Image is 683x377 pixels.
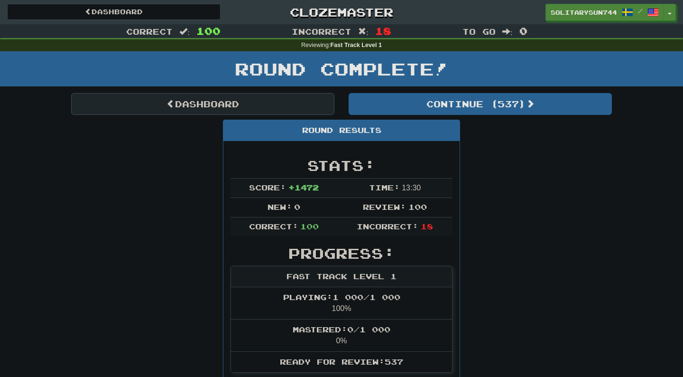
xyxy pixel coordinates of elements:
span: : [358,28,369,36]
span: New: [268,202,292,211]
span: 100 [300,222,319,231]
span: : [502,28,513,36]
span: 100 [408,202,427,211]
span: Playing: 1 000 / 1 000 [283,292,400,302]
span: 13 : 30 [402,184,421,192]
a: Clozemaster [235,4,448,20]
span: 0 [294,202,300,211]
span: 100 [196,25,221,37]
span: Ready for Review: 537 [280,357,403,366]
span: 18 [421,222,433,231]
span: Score: [249,183,286,192]
a: Dashboard [7,4,221,20]
span: Correct: [249,222,298,231]
span: Incorrect: [357,222,418,231]
li: 0% [231,319,452,352]
li: 100% [231,287,452,320]
span: Incorrect [292,27,351,36]
h1: Round Complete! [3,59,680,78]
span: / [638,8,643,14]
span: + 1472 [288,183,319,192]
span: Mastered: 0 / 1 000 [293,325,390,334]
span: SolitarySun744 [551,8,617,17]
span: To go [462,27,496,36]
span: Time: [369,183,400,192]
div: Round Results [223,120,460,141]
span: Correct [126,27,173,36]
h2: Stats: [231,158,452,173]
span: 0 [519,25,527,37]
a: SolitarySun744 / [545,4,664,21]
a: Dashboard [71,93,334,115]
h2: Progress: [231,245,452,261]
button: Continue (537) [349,93,612,115]
span: 18 [375,25,391,37]
div: Fast Track Level 1 [231,266,452,287]
span: Review: [363,202,406,211]
strong: Fast Track Level 1 [331,42,382,48]
span: : [179,28,190,36]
